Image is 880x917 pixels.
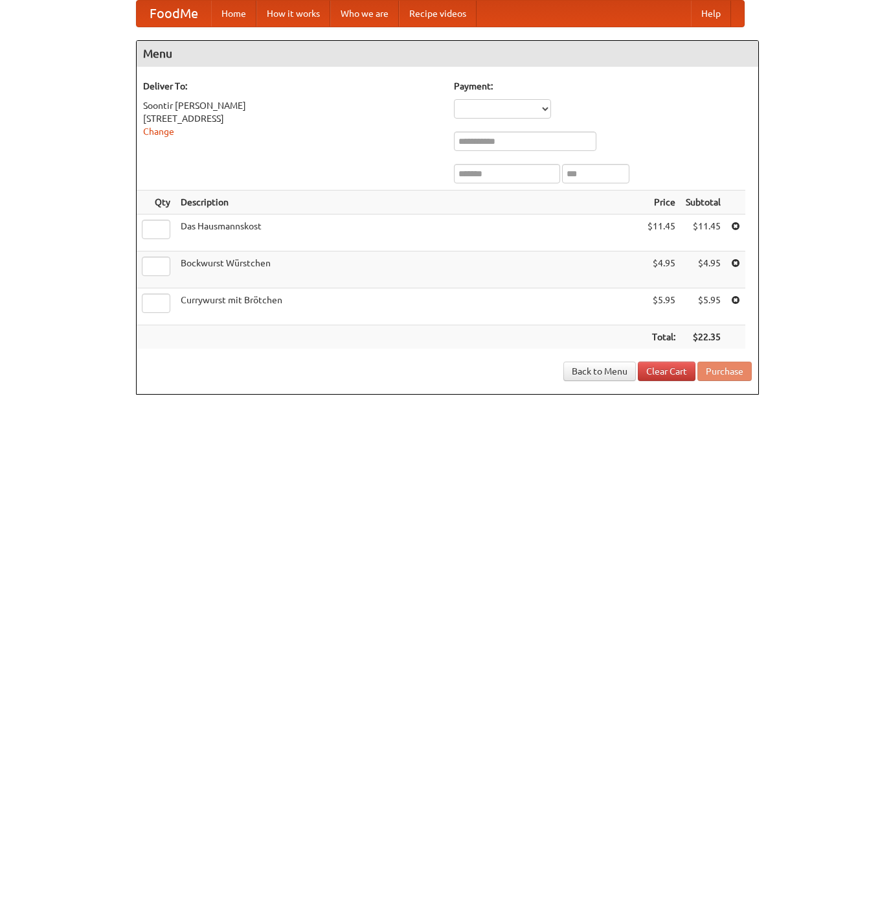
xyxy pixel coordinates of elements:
[642,251,681,288] td: $4.95
[143,80,441,93] h5: Deliver To:
[638,362,695,381] a: Clear Cart
[454,80,752,93] h5: Payment:
[642,191,681,215] th: Price
[137,1,211,27] a: FoodMe
[642,215,681,251] td: $11.45
[681,251,726,288] td: $4.95
[697,362,752,381] button: Purchase
[681,191,726,215] th: Subtotal
[137,191,175,215] th: Qty
[681,215,726,251] td: $11.45
[691,1,731,27] a: Help
[256,1,330,27] a: How it works
[211,1,256,27] a: Home
[563,362,636,381] a: Back to Menu
[175,191,642,215] th: Description
[143,126,174,137] a: Change
[143,112,441,125] div: [STREET_ADDRESS]
[137,41,758,67] h4: Menu
[143,99,441,112] div: Soontir [PERSON_NAME]
[175,251,642,288] td: Bockwurst Würstchen
[681,325,726,349] th: $22.35
[175,288,642,325] td: Currywurst mit Brötchen
[175,215,642,251] td: Das Hausmannskost
[330,1,399,27] a: Who we are
[399,1,477,27] a: Recipe videos
[642,325,681,349] th: Total:
[642,288,681,325] td: $5.95
[681,288,726,325] td: $5.95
